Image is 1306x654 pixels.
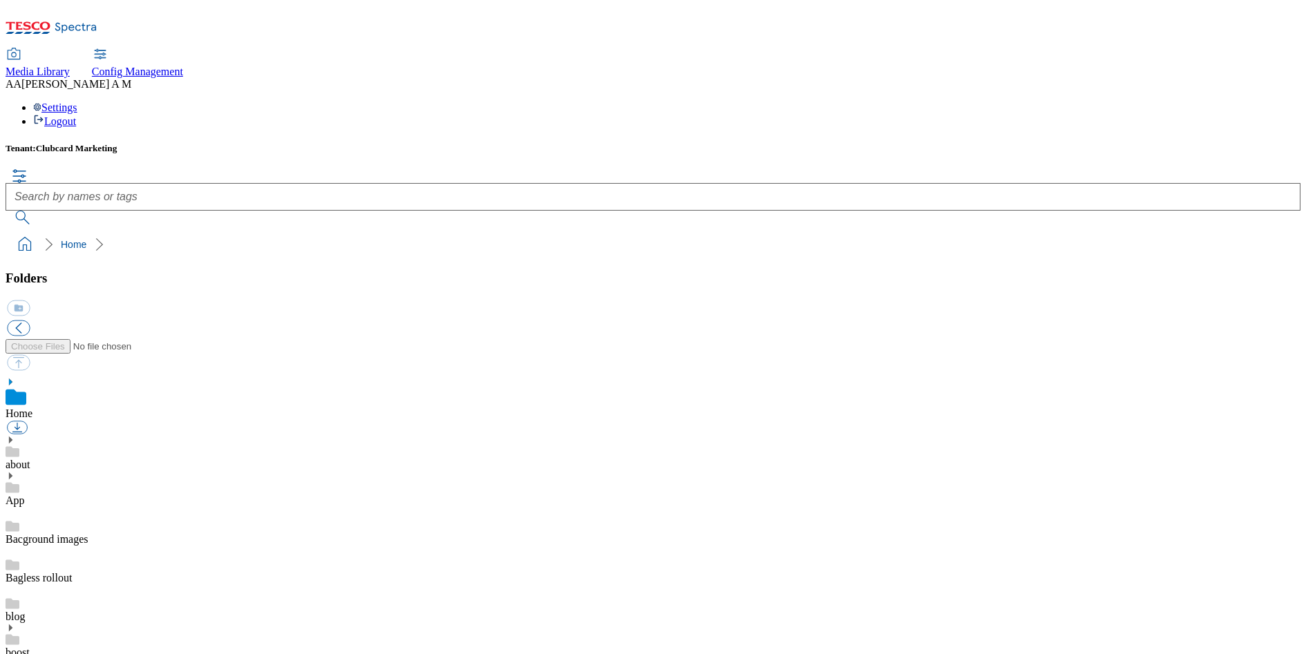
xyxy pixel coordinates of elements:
[92,66,183,77] span: Config Management
[92,49,183,78] a: Config Management
[6,494,25,506] a: App
[6,231,1300,258] nav: breadcrumb
[33,102,77,113] a: Settings
[6,78,21,90] span: AA
[6,533,88,545] a: Bacground images
[6,66,70,77] span: Media Library
[61,239,86,250] a: Home
[33,115,76,127] a: Logout
[14,233,36,256] a: home
[6,143,1300,154] h5: Tenant:
[21,78,131,90] span: [PERSON_NAME] A M
[6,271,1300,286] h3: Folders
[6,183,1300,211] input: Search by names or tags
[6,459,30,470] a: about
[6,407,32,419] a: Home
[6,49,70,78] a: Media Library
[6,572,72,584] a: Bagless rollout
[6,610,25,622] a: blog
[36,143,117,153] span: Clubcard Marketing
